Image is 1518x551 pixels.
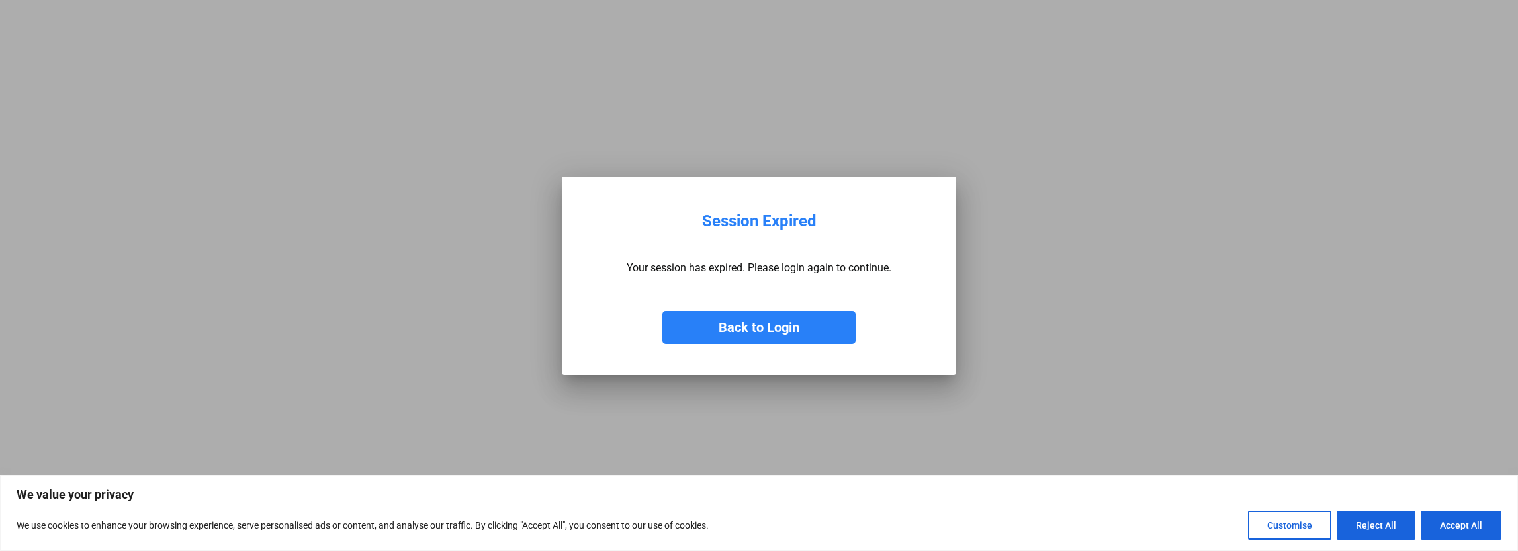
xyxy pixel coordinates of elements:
button: Reject All [1337,511,1415,540]
button: Accept All [1421,511,1501,540]
button: Customise [1248,511,1331,540]
p: We use cookies to enhance your browsing experience, serve personalised ads or content, and analys... [17,517,709,533]
button: Back to Login [662,311,856,344]
div: Session Expired [702,212,817,231]
p: Your session has expired. Please login again to continue. [627,261,891,274]
p: We value your privacy [17,487,1501,503]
